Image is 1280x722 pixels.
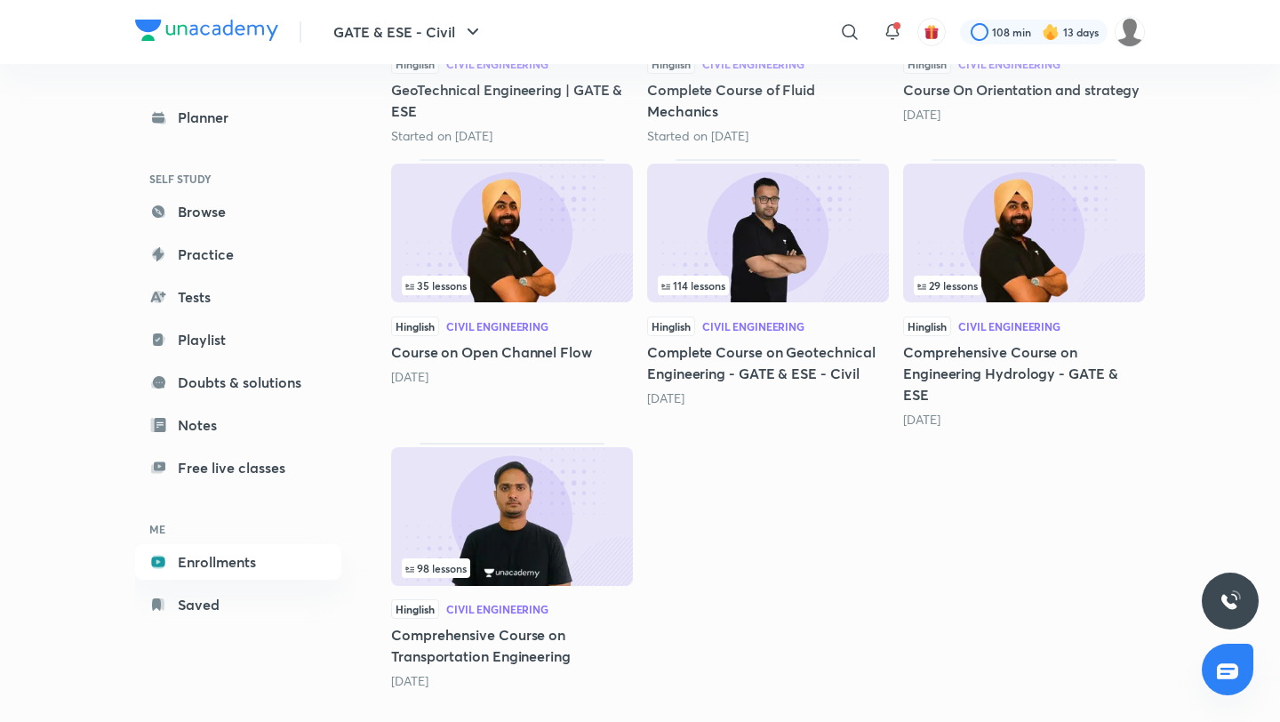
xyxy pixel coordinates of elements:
h5: Course on Open Channel Flow [391,341,633,363]
h5: Complete Course of Fluid Mechanics [647,79,889,122]
div: infosection [402,276,622,295]
a: Tests [135,279,341,315]
div: infocontainer [402,558,622,578]
a: Planner [135,100,341,135]
div: infosection [402,558,622,578]
a: Company Logo [135,20,278,45]
div: Civil Engineering [702,59,804,69]
div: Complete Course on Geotechnical Engineering - GATE & ESE - Civil [647,159,889,428]
h5: Complete Course on Geotechnical Engineering - GATE & ESE - Civil [647,341,889,384]
div: left [914,276,1134,295]
span: 98 lessons [405,563,467,574]
h6: SELF STUDY [135,164,341,194]
a: Free live classes [135,450,341,485]
span: Hinglish [391,54,439,74]
h5: GeoTechnical Engineering | GATE & ESE [391,79,633,122]
span: 114 lessons [661,280,725,291]
div: left [402,558,622,578]
button: GATE & ESE - Civil [323,14,494,50]
div: Civil Engineering [958,321,1060,332]
div: 1 year ago [647,389,889,407]
img: Thumbnail [647,164,889,302]
div: Comprehensive Course on Engineering Hydrology - GATE & ESE [903,159,1145,428]
div: infosection [658,276,878,295]
div: Comprehensive Course on Transportation Engineering [391,443,633,690]
a: Doubts & solutions [135,365,341,400]
img: Company Logo [135,20,278,41]
div: infocontainer [402,276,622,295]
a: Notes [135,407,341,443]
button: avatar [917,18,946,46]
h5: Comprehensive Course on Transportation Engineering [391,624,633,667]
div: 2 years ago [903,411,1145,429]
a: Saved [135,587,341,622]
img: avatar [924,24,940,40]
div: Civil Engineering [702,321,804,332]
h5: Comprehensive Course on Engineering Hydrology - GATE & ESE [903,341,1145,405]
img: streak [1042,23,1060,41]
img: Thumbnail [391,164,633,302]
span: Hinglish [391,317,439,336]
div: Started on Sept 30 [647,127,889,145]
div: 3 years ago [391,672,633,690]
img: Thumbnail [903,164,1145,302]
div: Course on Open Channel Flow [391,159,633,428]
span: Hinglish [391,599,439,619]
div: Civil Engineering [446,604,548,614]
a: Browse [135,194,341,229]
a: Practice [135,237,341,272]
span: Hinglish [903,54,951,74]
div: Civil Engineering [958,59,1060,69]
img: Rahul KD [1115,17,1145,47]
span: Hinglish [903,317,951,336]
div: left [658,276,878,295]
span: Hinglish [647,54,695,74]
h5: Course On Orientation and strategy [903,79,1145,100]
img: ttu [1220,590,1241,612]
span: 29 lessons [917,280,978,291]
div: infosection [914,276,1134,295]
div: infocontainer [658,276,878,295]
img: Thumbnail [391,447,633,586]
div: infocontainer [914,276,1134,295]
div: Civil Engineering [446,59,548,69]
a: Playlist [135,322,341,357]
div: 9 months ago [391,368,633,386]
div: Civil Engineering [446,321,548,332]
h6: ME [135,514,341,544]
span: Hinglish [647,317,695,336]
div: 1 month ago [903,106,1145,124]
div: Started on Aug 29 [391,127,633,145]
div: left [402,276,622,295]
a: Enrollments [135,544,341,580]
span: 35 lessons [405,280,467,291]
